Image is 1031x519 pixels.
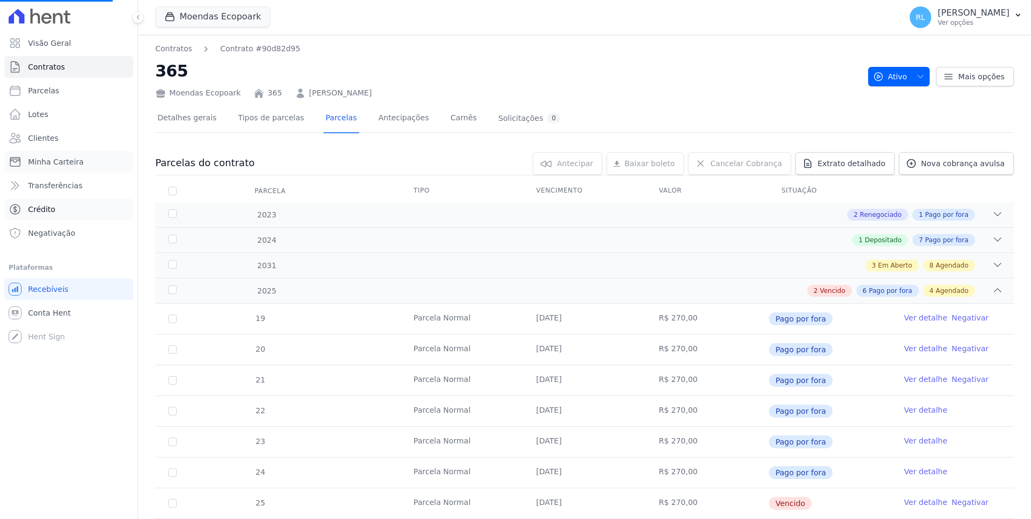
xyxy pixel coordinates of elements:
[901,2,1031,32] button: RL [PERSON_NAME] Ver opções
[769,466,833,479] span: Pago por fora
[4,302,133,324] a: Conta Hent
[795,152,895,175] a: Extrato detalhado
[496,105,562,133] a: Solicitações0
[4,175,133,196] a: Transferências
[523,180,645,202] th: Vencimento
[168,407,177,415] input: Só é possível selecionar pagamentos em aberto
[814,286,818,296] span: 2
[769,312,833,325] span: Pago por fora
[155,156,255,169] h3: Parcelas do contrato
[236,105,306,133] a: Tipos de parcelas
[155,59,860,83] h2: 365
[769,435,833,448] span: Pago por fora
[401,427,523,457] td: Parcela Normal
[220,43,300,54] a: Contrato #90d82d95
[919,235,923,245] span: 7
[4,104,133,125] a: Lotes
[4,127,133,149] a: Clientes
[869,286,912,296] span: Pago por fora
[155,87,240,99] div: Moendas Ecopoark
[768,180,891,202] th: Situação
[952,498,989,507] a: Negativar
[28,284,68,295] span: Recebíveis
[904,374,947,385] a: Ver detalhe
[936,261,968,270] span: Agendado
[155,43,192,54] a: Contratos
[324,105,359,133] a: Parcelas
[919,210,923,220] span: 1
[854,210,858,220] span: 2
[863,286,867,296] span: 6
[860,210,902,220] span: Renegociado
[936,286,968,296] span: Agendado
[873,67,908,86] span: Ativo
[952,375,989,384] a: Negativar
[904,343,947,354] a: Ver detalhe
[168,345,177,354] input: Só é possível selecionar pagamentos em aberto
[646,365,768,395] td: R$ 270,00
[168,438,177,446] input: Só é possível selecionar pagamentos em aberto
[523,365,645,395] td: [DATE]
[872,261,876,270] span: 3
[401,488,523,518] td: Parcela Normal
[904,405,947,415] a: Ver detalhe
[168,468,177,477] input: Só é possível selecionar pagamentos em aberto
[820,286,845,296] span: Vencido
[547,113,560,124] div: 0
[904,466,947,477] a: Ver detalhe
[925,235,968,245] span: Pago por fora
[255,314,265,323] span: 19
[267,87,282,99] a: 365
[376,105,431,133] a: Antecipações
[646,427,768,457] td: R$ 270,00
[255,468,265,476] span: 24
[899,152,1014,175] a: Nova cobrança avulsa
[646,304,768,334] td: R$ 270,00
[4,56,133,78] a: Contratos
[401,396,523,426] td: Parcela Normal
[523,304,645,334] td: [DATE]
[401,457,523,488] td: Parcela Normal
[401,334,523,365] td: Parcela Normal
[769,343,833,356] span: Pago por fora
[930,261,934,270] span: 8
[255,375,265,384] span: 21
[646,396,768,426] td: R$ 270,00
[769,374,833,387] span: Pago por fora
[4,151,133,173] a: Minha Carteira
[646,488,768,518] td: R$ 270,00
[938,18,1009,27] p: Ver opções
[28,156,84,167] span: Minha Carteira
[646,180,768,202] th: Valor
[401,365,523,395] td: Parcela Normal
[309,87,372,99] a: [PERSON_NAME]
[28,85,59,96] span: Parcelas
[168,499,177,508] input: default
[904,312,947,323] a: Ver detalhe
[938,8,1009,18] p: [PERSON_NAME]
[878,261,912,270] span: Em Aberto
[523,488,645,518] td: [DATE]
[952,344,989,353] a: Negativar
[28,204,56,215] span: Crédito
[401,304,523,334] td: Parcela Normal
[925,210,968,220] span: Pago por fora
[155,6,270,27] button: Moendas Ecopoark
[155,43,300,54] nav: Breadcrumb
[448,105,479,133] a: Carnês
[28,228,75,238] span: Negativação
[646,334,768,365] td: R$ 270,00
[916,13,925,21] span: RL
[4,278,133,300] a: Recebíveis
[28,38,71,49] span: Visão Geral
[930,286,934,296] span: 4
[904,497,947,508] a: Ver detalhe
[865,235,902,245] span: Depositado
[523,396,645,426] td: [DATE]
[858,235,863,245] span: 1
[155,105,219,133] a: Detalhes gerais
[255,437,265,446] span: 23
[936,67,1014,86] a: Mais opções
[921,158,1005,169] span: Nova cobrança avulsa
[523,334,645,365] td: [DATE]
